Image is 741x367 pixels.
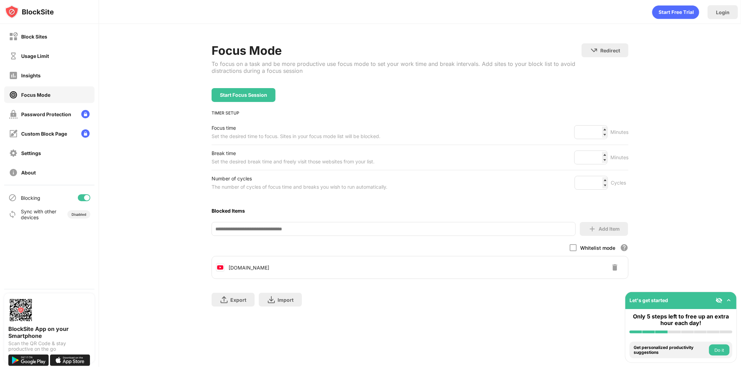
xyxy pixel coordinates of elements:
[212,132,380,140] div: Set the desired time to focus. Sites in your focus mode list will be blocked.
[9,32,18,41] img: block-off.svg
[212,183,387,191] div: The number of cycles of focus time and breaks you wish to run automatically.
[8,341,90,352] div: Scan the QR Code & stay productive on the go
[220,92,267,98] div: Start Focus Session
[9,129,18,138] img: customize-block-page-off.svg
[716,297,723,304] img: eye-not-visible.svg
[21,195,40,201] div: Blocking
[9,91,18,99] img: focus-on.svg
[212,110,628,116] div: TIMER SETUP
[212,157,374,166] div: Set the desired break time and freely visit those websites from your list.
[212,124,380,132] div: Focus time
[716,9,730,15] div: Login
[81,110,90,118] img: lock-menu.svg
[725,297,732,304] img: omni-setup-toggle.svg
[9,168,18,177] img: about-off.svg
[21,208,57,220] div: Sync with other devices
[8,355,49,366] img: get-it-on-google-play.svg
[8,325,90,339] div: BlockSite App on your Smartphone
[72,212,86,216] div: Disabled
[229,265,269,271] div: [DOMAIN_NAME]
[21,131,67,137] div: Custom Block Page
[5,5,54,19] img: logo-blocksite.svg
[9,52,18,60] img: time-usage-off.svg
[610,128,628,136] div: Minutes
[611,179,628,187] div: Cycles
[81,129,90,138] img: lock-menu.svg
[21,92,50,98] div: Focus Mode
[21,72,41,78] div: Insights
[212,174,387,183] div: Number of cycles
[580,245,615,251] div: Whitelist mode
[629,313,732,326] div: Only 5 steps left to free up an extra hour each day!
[9,71,18,80] img: insights-off.svg
[652,5,699,19] div: animation
[212,208,628,214] div: Blocked Items
[8,298,33,323] img: options-page-qr-code.png
[600,48,620,53] div: Redirect
[212,60,582,74] div: To focus on a task and be more productive use focus mode to set your work time and break interval...
[611,263,619,272] img: delete-button.svg
[610,153,628,162] div: Minutes
[8,194,17,202] img: blocking-icon.svg
[21,150,41,156] div: Settings
[212,149,374,157] div: Break time
[216,263,224,272] img: favicons
[21,34,47,40] div: Block Sites
[50,355,90,366] img: download-on-the-app-store.svg
[634,345,707,355] div: Get personalized productivity suggestions
[21,111,71,117] div: Password Protection
[8,210,17,219] img: sync-icon.svg
[230,297,246,303] div: Export
[278,297,294,303] div: Import
[709,344,730,356] button: Do it
[21,53,49,59] div: Usage Limit
[9,110,18,119] img: password-protection-off.svg
[21,170,36,176] div: About
[629,297,668,303] div: Let's get started
[599,226,620,232] div: Add Item
[212,43,582,58] div: Focus Mode
[9,149,18,157] img: settings-off.svg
